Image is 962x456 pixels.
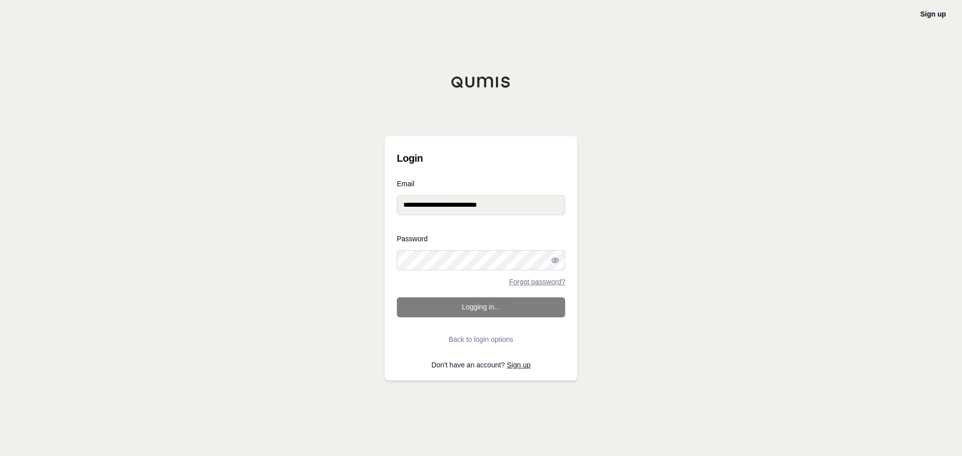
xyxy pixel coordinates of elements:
[397,361,565,368] p: Don't have an account?
[397,148,565,168] h3: Login
[920,10,946,18] a: Sign up
[397,180,565,187] label: Email
[451,76,511,88] img: Qumis
[507,361,531,369] a: Sign up
[397,329,565,349] button: Back to login options
[509,278,565,285] a: Forgot password?
[397,235,565,242] label: Password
